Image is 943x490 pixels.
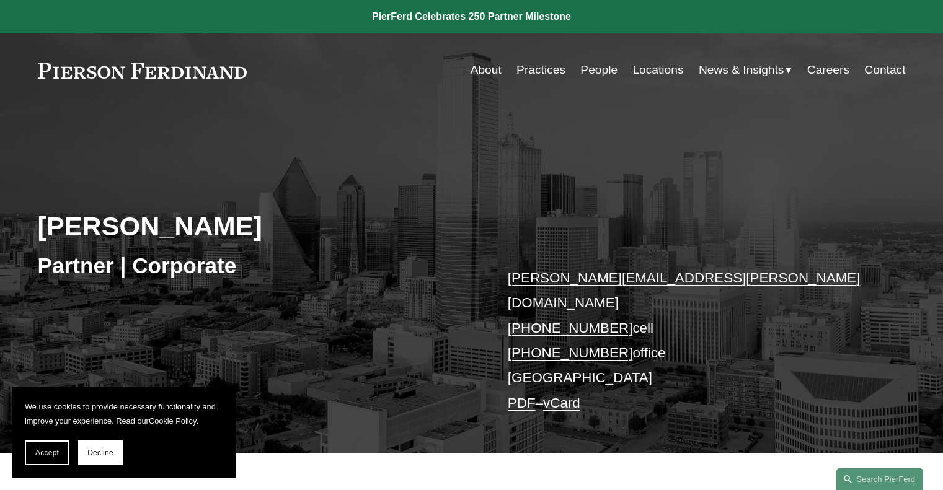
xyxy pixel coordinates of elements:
[699,59,784,81] span: News & Insights
[508,320,633,336] a: [PHONE_NUMBER]
[12,387,236,478] section: Cookie banner
[508,270,861,310] a: [PERSON_NAME][EMAIL_ADDRESS][PERSON_NAME][DOMAIN_NAME]
[543,395,580,411] a: vCard
[38,252,472,279] h3: Partner | Corporate
[87,448,113,457] span: Decline
[864,58,905,82] a: Contact
[35,448,59,457] span: Accept
[25,440,69,465] button: Accept
[508,266,869,416] p: cell office [GEOGRAPHIC_DATA] –
[508,345,633,361] a: [PHONE_NUMBER]
[38,210,472,242] h2: [PERSON_NAME]
[78,440,123,465] button: Decline
[632,58,683,82] a: Locations
[580,58,618,82] a: People
[807,58,849,82] a: Careers
[508,395,536,411] a: PDF
[25,400,223,428] p: We use cookies to provide necessary functionality and improve your experience. Read our .
[471,58,502,82] a: About
[149,416,197,426] a: Cookie Policy
[516,58,565,82] a: Practices
[699,58,792,82] a: folder dropdown
[836,468,923,490] a: Search this site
